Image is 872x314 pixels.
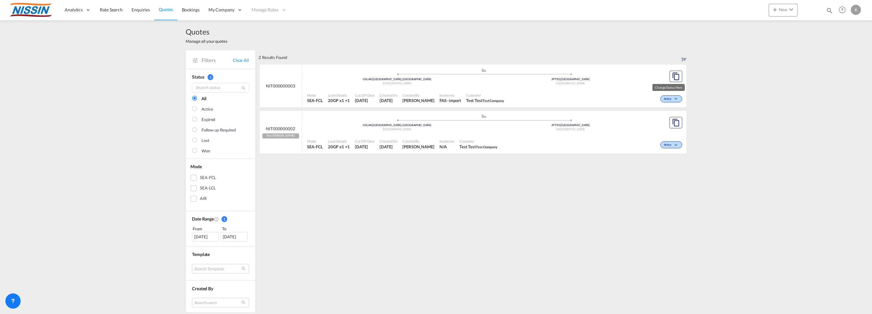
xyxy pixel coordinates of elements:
span: Mode [190,164,202,169]
span: New [771,7,795,12]
div: SEA-LCL [200,185,216,191]
span: SEA-FCL [307,98,323,103]
button: Copy Quote [670,71,682,82]
span: USLAX [GEOGRAPHIC_DATA], [GEOGRAPHIC_DATA] [363,123,431,127]
div: Change Status Here [660,95,682,102]
span: 9 Sep 2025 [380,144,397,150]
span: Quotes [186,27,228,37]
div: Help [837,4,851,16]
md-icon: icon-plus 400-fg [771,6,779,13]
span: Bookings [182,7,200,12]
md-icon: icon-magnify [241,86,246,90]
span: [GEOGRAPHIC_DATA] [383,127,411,131]
span: Template [192,252,210,257]
div: SEA-FCL [200,175,216,181]
div: Lost [202,138,209,144]
div: NIT000000003 assets/icons/custom/ship-fill.svgassets/icons/custom/roll-o-plane.svgOriginLos Angel... [260,65,686,108]
button: Copy Quote [670,117,682,128]
span: Created On [380,139,397,144]
md-checkbox: SEA-LCL [190,185,251,191]
span: Active [664,143,673,147]
div: FAS [439,98,446,103]
span: Created By [192,286,213,291]
span: Quotes [159,7,173,12]
span: Created On [380,93,397,98]
button: icon-plus 400-fgNewicon-chevron-down [769,4,798,16]
md-checkbox: AIR [190,195,251,202]
span: 12 Sep 2025 [355,98,375,103]
div: From [192,226,220,232]
span: Date Range [192,216,214,221]
div: FAS import [439,98,461,103]
md-icon: icon-chevron-down [673,97,681,101]
a: Clear All [233,57,249,63]
span: Mode [307,93,323,98]
span: Help [837,4,848,15]
md-checkbox: SEA-FCL [190,175,251,181]
span: Status [192,74,204,80]
div: Expired [202,117,215,123]
span: Analytics [65,7,83,13]
div: N/A [439,144,447,150]
span: Enquiries [131,7,150,12]
span: Filters [202,57,233,64]
span: From To [DATE][DATE] [192,226,249,241]
span: Customer [466,93,504,98]
span: 20GP x 1 , 40GP x 1 [328,144,350,150]
span: Cut Off Date [355,93,375,98]
div: Active [202,106,213,112]
span: 1 [208,74,213,80]
span: NIT000000003 [266,83,295,89]
span: | [372,77,373,81]
span: Test Company [476,145,497,149]
span: Test Company [483,99,504,103]
span: Load Details [328,93,350,98]
div: Won [202,148,210,154]
span: Active [664,97,673,101]
span: 20GP x 1 , 40GP x 1 [328,98,350,103]
span: [GEOGRAPHIC_DATA] [383,81,411,85]
span: JPTYO [GEOGRAPHIC_DATA] [551,123,590,127]
span: SEA-FCL [307,144,323,150]
span: 1 [221,216,227,222]
span: NIT000000002 [266,126,295,131]
span: Saranya K [402,98,434,103]
span: Manage all your quotes [186,38,228,44]
md-icon: assets/icons/custom/copyQuote.svg [672,119,680,126]
div: Follow-up Required [202,127,236,133]
div: K [851,5,861,15]
div: [DATE] [221,232,247,241]
div: - import [446,98,461,103]
span: Mode [307,139,323,144]
div: To [221,226,249,232]
span: Customer [459,139,497,144]
md-icon: icon-magnify [826,7,833,14]
div: AIR [200,195,207,202]
span: Test Test Test Company [459,144,497,150]
span: [GEOGRAPHIC_DATA] [556,127,585,131]
span: | [560,77,561,81]
img: 485da9108dca11f0a63a77e390b9b49c.jpg [10,3,52,17]
div: Sort by: Created On [682,50,686,64]
div: Change Status Here [660,141,682,148]
md-tooltip: Change Status Here [652,84,685,91]
div: 2 Results Found [259,50,287,64]
span: Test Test Test Company [466,98,504,103]
div: [DATE] [192,232,219,241]
div: icon-magnify [826,7,833,16]
span: [GEOGRAPHIC_DATA] [556,81,585,85]
span: Incoterms [439,139,454,144]
span: Created By [402,93,434,98]
span: JPTYO [GEOGRAPHIC_DATA] [551,77,590,81]
span: 12 Sep 2025 [380,98,397,103]
div: NIT000000002 Test [PERSON_NAME] assets/icons/custom/ship-fill.svgassets/icons/custom/roll-o-plane... [260,111,686,154]
span: Rate Search [100,7,123,12]
span: My Company [208,7,234,13]
span: Load Details [328,139,350,144]
span: 9 Sep 2025 [355,144,375,150]
span: | [560,123,561,127]
div: All [202,96,206,102]
md-icon: Created On [214,217,219,222]
md-icon: icon-chevron-down [673,144,681,147]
